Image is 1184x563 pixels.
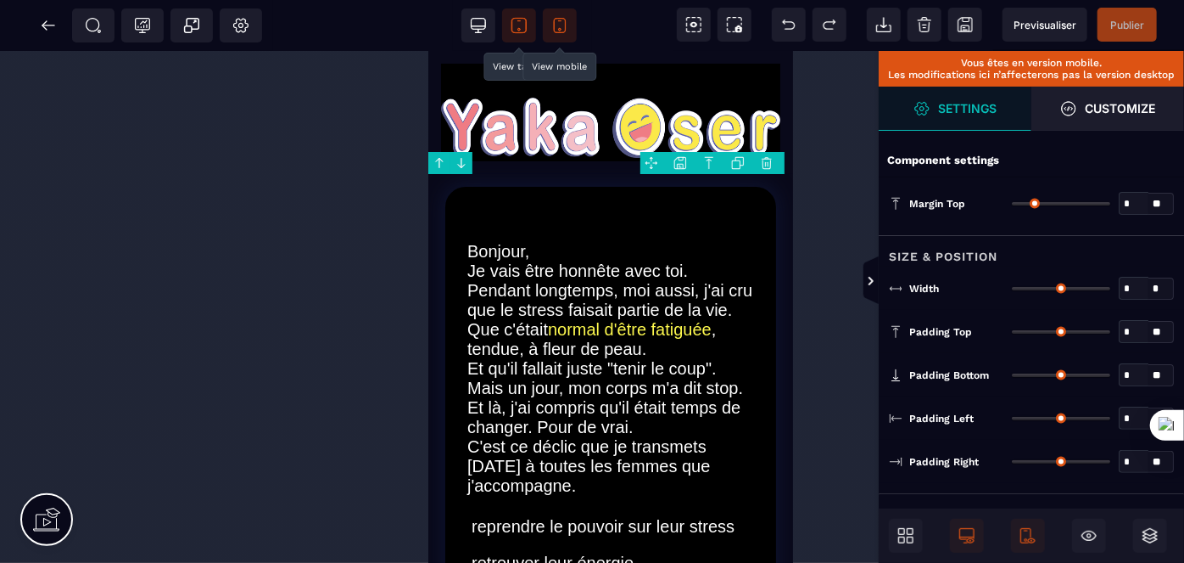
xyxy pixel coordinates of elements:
span: Tracking [134,17,151,34]
strong: Customize [1086,102,1156,115]
span: Padding Bottom [909,369,989,382]
p: Background [889,508,980,528]
span: Padding Top [909,325,972,339]
span: Preview [1002,8,1087,42]
span: View components [677,8,711,42]
span: Screenshot [718,8,751,42]
span: Mobile Only [1011,519,1045,553]
span: Previsualiser [1014,19,1076,31]
span: Open Layer Manager [1133,519,1167,553]
span: Open Style Manager [1031,87,1184,131]
p: Les modifications ici n’affecterons pas la version desktop [887,69,1176,81]
div: Size & Position [879,235,1184,267]
img: aa6757e2f70c7967f7730340346f47c4_yakaoser_%C3%A9crit__copie.png [13,47,352,107]
span: Setting Body [232,17,249,34]
span: SEO [85,17,102,34]
span: reprendre le pouvoir sur leur stress [43,466,306,485]
span: Padding Left [909,412,974,425]
strong: Settings [939,102,997,115]
span: retrouver leur énergie [43,503,205,521]
span: Margin Top [909,197,965,211]
span: se reconnecter à elles-mêmes [43,539,271,558]
div: Bonjour, Je vais être honnête avec toi. Pendant longtemps, moi aussi, j'ai cru que le stress fais... [39,191,326,445]
span: Publier [1110,19,1144,31]
span: Popup [183,17,200,34]
div: Component settings [879,144,1184,177]
span: Desktop Only [950,519,984,553]
span: Open Blocks [889,519,923,553]
span: Hide/Show Block [1072,519,1106,553]
p: Vous êtes en version mobile. [887,57,1176,69]
span: Width [909,282,939,296]
span: Settings [879,87,1031,131]
span: Padding Right [909,455,979,469]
